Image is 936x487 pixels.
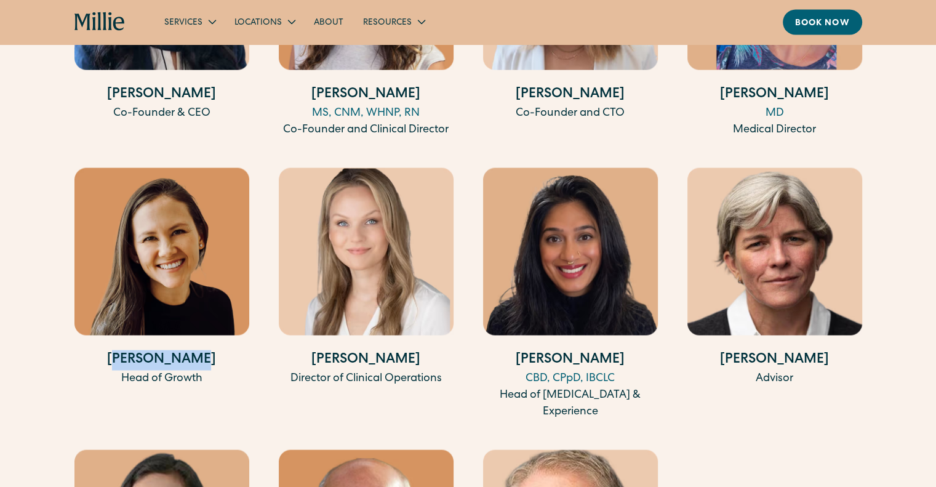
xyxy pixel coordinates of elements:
div: Medical Director [687,122,862,139]
div: Resources [353,12,434,32]
div: Resources [363,17,412,30]
h4: [PERSON_NAME] [279,350,454,371]
h4: [PERSON_NAME] [483,350,658,371]
h4: [PERSON_NAME] [74,350,249,371]
h4: [PERSON_NAME] [279,85,454,105]
a: About [304,12,353,32]
h4: [PERSON_NAME] [483,85,658,105]
h4: [PERSON_NAME] [74,85,249,105]
div: Locations [234,17,282,30]
div: Services [164,17,202,30]
h4: [PERSON_NAME] [687,85,862,105]
div: Director of Clinical Operations [279,371,454,387]
div: MD [687,105,862,122]
div: Head of Growth [74,371,249,387]
div: MS, CNM, WHNP, RN [279,105,454,122]
div: Locations [225,12,304,32]
div: CBD, CPpD, IBCLC [483,371,658,387]
div: Head of [MEDICAL_DATA] & Experience [483,387,658,421]
div: Advisor [687,371,862,387]
h4: [PERSON_NAME] [687,350,862,371]
div: Co-Founder and Clinical Director [279,122,454,139]
div: Book now [795,17,850,30]
div: Co-Founder & CEO [74,105,249,122]
div: Services [154,12,225,32]
a: home [74,12,126,32]
div: Co-Founder and CTO [483,105,658,122]
a: Book now [783,10,862,35]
